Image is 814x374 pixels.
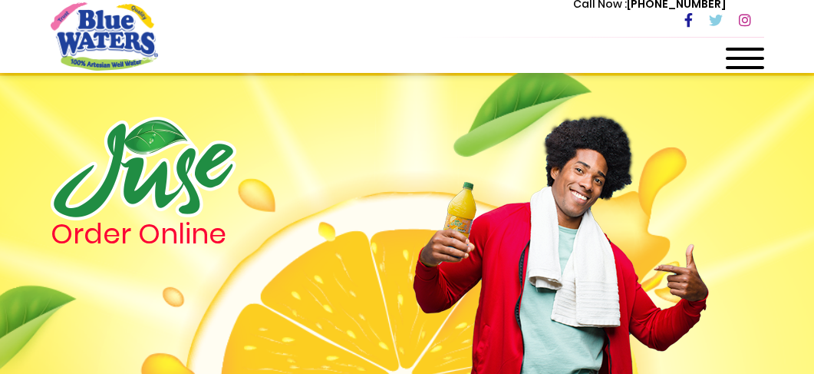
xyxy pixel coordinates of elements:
[51,117,236,220] img: logo
[51,220,334,248] h4: Order Online
[51,2,158,70] a: store logo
